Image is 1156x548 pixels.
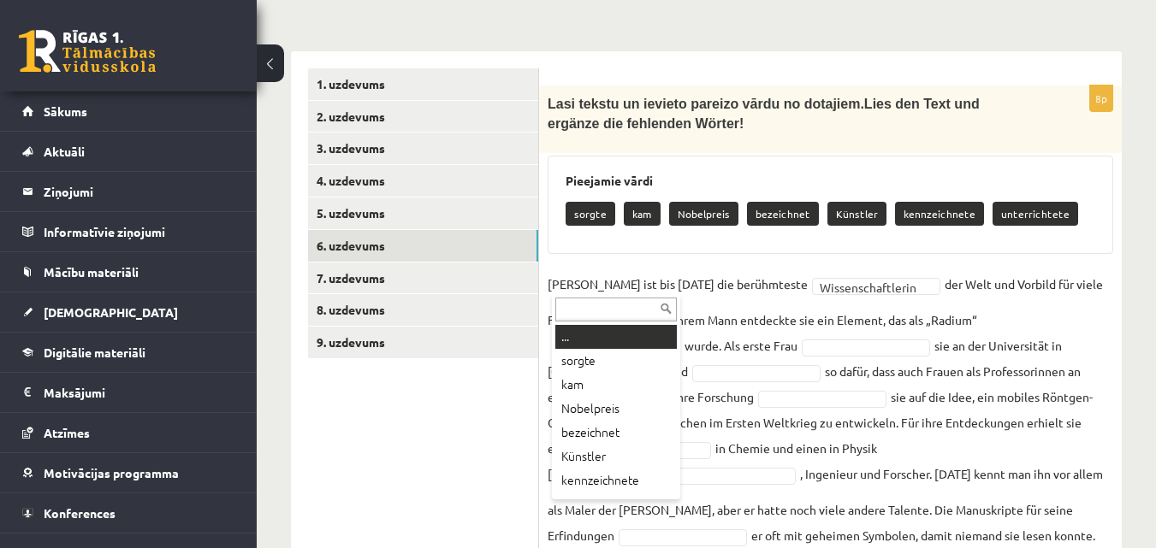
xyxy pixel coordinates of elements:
div: ... [555,325,677,349]
div: sorgte [555,349,677,373]
div: kennzeichnete [555,468,677,492]
div: Nobelpreis [555,397,677,421]
div: unterrichtete [555,492,677,516]
div: bezeichnet [555,421,677,445]
div: kam [555,373,677,397]
div: Künstler [555,445,677,468]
